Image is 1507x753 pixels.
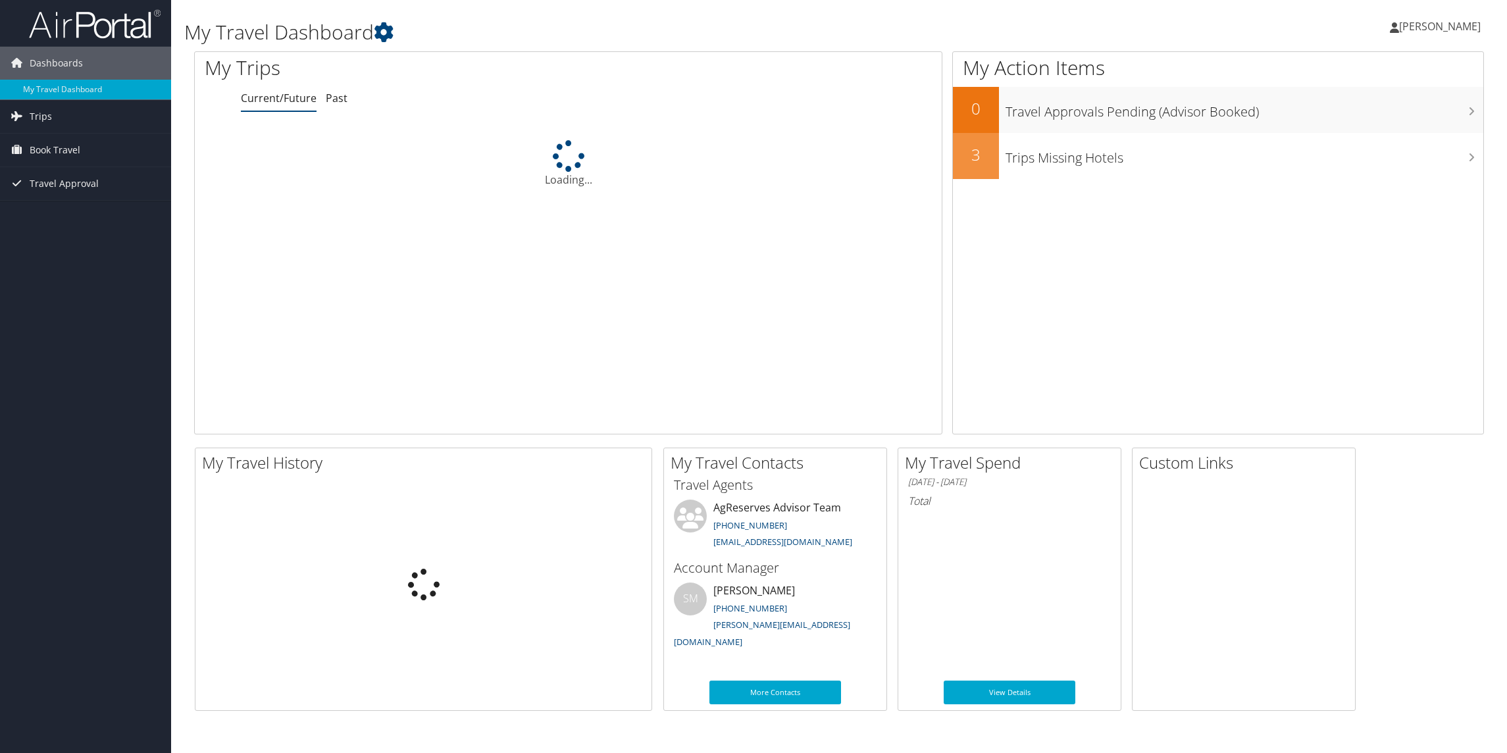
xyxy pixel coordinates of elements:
[30,47,83,80] span: Dashboards
[1399,19,1481,34] span: [PERSON_NAME]
[1139,452,1355,474] h2: Custom Links
[1006,96,1483,121] h3: Travel Approvals Pending (Advisor Booked)
[674,559,877,577] h3: Account Manager
[953,143,999,166] h2: 3
[1006,142,1483,167] h3: Trips Missing Hotels
[908,494,1111,508] h6: Total
[326,91,347,105] a: Past
[953,97,999,120] h2: 0
[674,476,877,494] h3: Travel Agents
[713,519,787,531] a: [PHONE_NUMBER]
[184,18,1058,46] h1: My Travel Dashboard
[905,452,1121,474] h2: My Travel Spend
[29,9,161,39] img: airportal-logo.png
[671,452,886,474] h2: My Travel Contacts
[908,476,1111,488] h6: [DATE] - [DATE]
[30,167,99,200] span: Travel Approval
[202,452,651,474] h2: My Travel History
[667,583,883,653] li: [PERSON_NAME]
[953,87,1483,133] a: 0Travel Approvals Pending (Advisor Booked)
[667,500,883,554] li: AgReserves Advisor Team
[1390,7,1494,46] a: [PERSON_NAME]
[953,133,1483,179] a: 3Trips Missing Hotels
[30,100,52,133] span: Trips
[944,681,1075,704] a: View Details
[674,619,850,648] a: [PERSON_NAME][EMAIL_ADDRESS][DOMAIN_NAME]
[709,681,841,704] a: More Contacts
[953,54,1483,82] h1: My Action Items
[241,91,317,105] a: Current/Future
[674,583,707,615] div: SM
[195,140,942,188] div: Loading...
[30,134,80,167] span: Book Travel
[205,54,621,82] h1: My Trips
[713,602,787,614] a: [PHONE_NUMBER]
[713,536,852,548] a: [EMAIL_ADDRESS][DOMAIN_NAME]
